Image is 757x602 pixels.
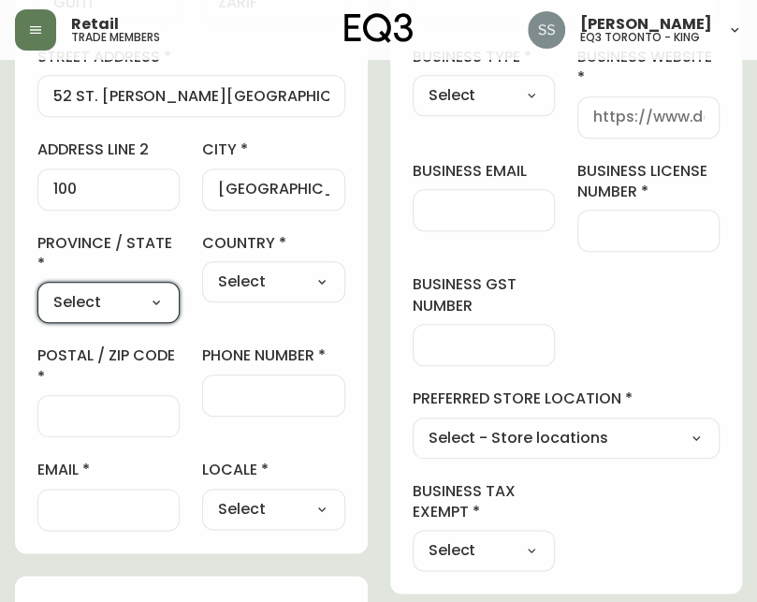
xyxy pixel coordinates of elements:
label: phone number [202,345,344,366]
label: postal / zip code [37,345,180,388]
label: province / state [37,233,180,275]
img: f1b6f2cda6f3b51f95337c5892ce6799 [528,11,565,49]
span: [PERSON_NAME] [580,17,712,32]
label: business license number [577,161,720,203]
label: business gst number [413,274,555,316]
label: city [202,139,344,160]
label: business website [577,47,720,89]
input: https://www.designshop.com [593,109,704,126]
label: business tax exempt [413,481,555,523]
label: email [37,460,180,480]
label: business email [413,161,555,182]
img: logo [344,13,414,43]
label: preferred store location [413,389,721,409]
h5: eq3 toronto - king [580,32,700,43]
label: country [202,233,344,254]
h5: trade members [71,32,160,43]
label: address line 2 [37,139,180,160]
label: locale [202,460,344,480]
span: Retail [71,17,119,32]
